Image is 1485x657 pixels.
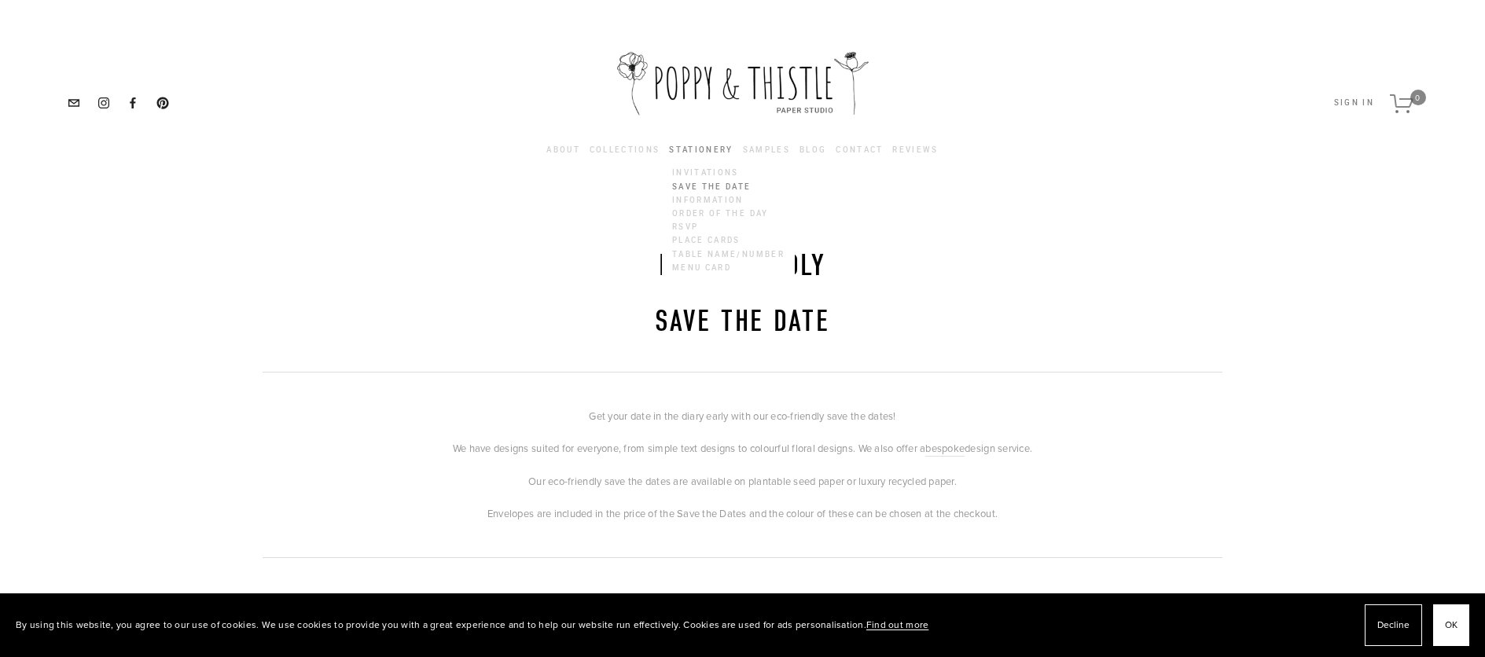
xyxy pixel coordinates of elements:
[263,405,1223,428] p: Get your date in the diary early with our eco-friendly save the dates!
[263,502,1223,525] p: Envelopes are included in the price of the Save the Dates and the colour of these can be chosen a...
[263,248,1223,284] h1: eco-friendly
[669,180,787,193] a: Save the Date
[1410,90,1426,105] span: 0
[263,304,1223,340] h1: save the date
[669,207,787,220] a: Order of the Day
[263,437,1223,460] p: We have designs suited for everyone, from simple text designs to colourful floral designs. We als...
[743,141,790,159] a: Samples
[669,221,787,234] a: RSVP
[799,141,826,159] a: Blog
[1365,604,1422,646] button: Decline
[892,141,938,159] a: Reviews
[1445,614,1457,637] span: OK
[1433,604,1469,646] button: OK
[546,145,580,154] a: About
[669,261,787,274] a: Menu Card
[669,234,787,248] a: Place Cards
[590,141,660,159] a: Collections
[1334,99,1374,107] button: Sign In
[925,441,965,457] a: bespoke
[669,167,787,180] a: Invitations
[1377,614,1410,637] span: Decline
[866,618,928,631] a: Find out more
[617,52,869,123] img: Poppy &amp; Thistle
[1334,98,1374,107] span: Sign In
[669,145,733,154] a: Stationery
[669,248,787,261] a: Table Name/Number
[16,614,928,637] p: By using this website, you agree to our use of cookies. We use cookies to provide you with a grea...
[1382,75,1434,130] a: 0 items in cart
[263,470,1223,493] p: Our eco-friendly save the dates are available on plantable seed paper or luxury recycled paper.
[836,141,883,159] a: Contact
[669,193,787,207] a: Information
